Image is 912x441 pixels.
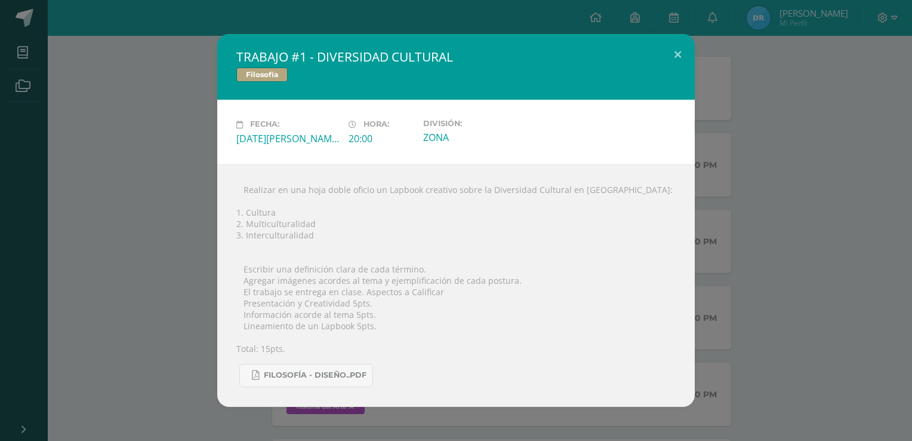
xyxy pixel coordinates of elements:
[661,34,695,75] button: Close (Esc)
[264,370,366,380] span: FILOSOFÍA - DISEÑO..pdf
[250,120,279,129] span: Fecha:
[236,68,288,82] span: Filosofía
[236,48,676,65] h2: TRABAJO #1 - DIVERSIDAD CULTURAL
[363,120,389,129] span: Hora:
[349,132,414,145] div: 20:00
[217,164,695,407] div:  Realizar en una hoja doble oficio un Lapbook creativo sobre la Diversidad Cultural en [GEOGRAPH...
[423,131,526,144] div: ZONA
[236,132,339,145] div: [DATE][PERSON_NAME]
[239,364,373,387] a: FILOSOFÍA - DISEÑO..pdf
[423,119,526,128] label: División:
